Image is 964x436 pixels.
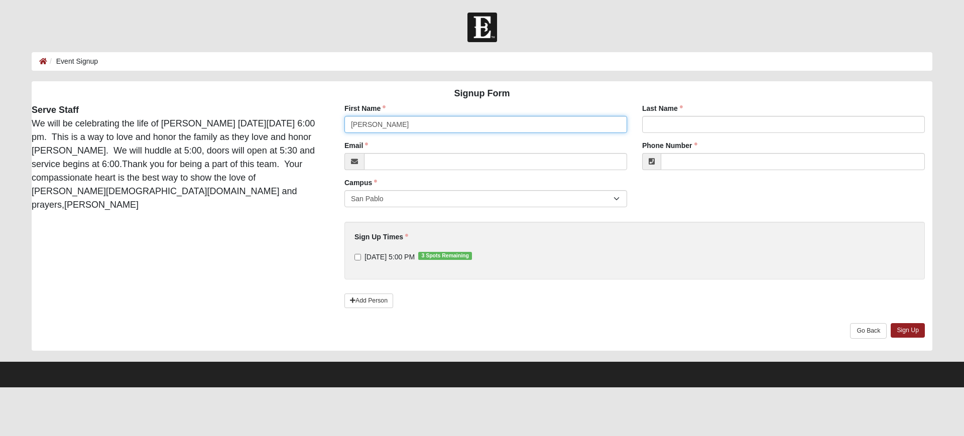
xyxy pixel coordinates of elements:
[32,105,79,115] strong: Serve Staff
[365,253,415,261] span: [DATE] 5:00 PM
[344,103,386,113] label: First Name
[891,323,925,338] a: Sign Up
[850,323,887,339] a: Go Back
[418,252,472,260] span: 3 Spots Remaining
[344,294,393,308] a: Add Person
[47,56,98,67] li: Event Signup
[642,103,683,113] label: Last Name
[642,140,697,151] label: Phone Number
[354,254,361,260] input: [DATE] 5:00 PM3 Spots Remaining
[354,232,408,242] label: Sign Up Times
[32,88,932,99] h4: Signup Form
[467,13,497,42] img: Church of Eleven22 Logo
[24,103,329,212] div: We will be celebrating the life of [PERSON_NAME] [DATE][DATE] 6:00 pm. This is a way to love and ...
[344,140,368,151] label: Email
[344,178,377,188] label: Campus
